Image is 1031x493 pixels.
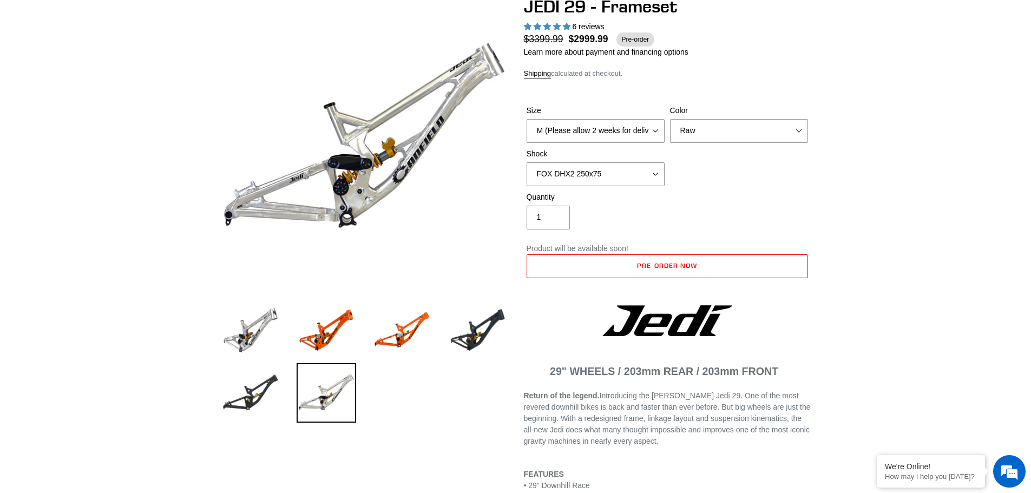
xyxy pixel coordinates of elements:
span: Pre-order [616,32,655,47]
a: Learn more about payment and financing options [524,48,688,56]
label: Quantity [527,192,665,203]
span: 5.00 stars [524,22,573,31]
label: Size [527,105,665,116]
a: Shipping [524,69,551,78]
img: Load image into Gallery viewer, JEDI 29 - Frameset [297,300,356,360]
span: • 29” Downhill Race [524,481,590,490]
img: Load image into Gallery viewer, JEDI 29 - Frameset [372,300,432,360]
b: Return of the legend. [524,391,600,400]
div: We're Online! [885,462,977,471]
p: How may I help you today? [885,472,977,481]
button: Add to cart [527,254,808,278]
span: 6 reviews [572,22,604,31]
div: calculated at checkout. [524,68,811,79]
label: Shock [527,148,665,160]
b: FEATURES [524,470,564,478]
img: Load image into Gallery viewer, JEDI 29 - Frameset [221,300,280,360]
label: Color [670,105,808,116]
img: Load image into Gallery viewer, JEDI 29 - Frameset [448,300,508,360]
span: 29" WHEELS / 203mm REAR / 203mm FRONT [550,365,778,377]
span: $2999.99 [569,32,608,46]
span: Pre-order now [637,261,697,269]
img: Load image into Gallery viewer, JEDI 29 - Frameset [221,363,280,423]
span: Introducing the [PERSON_NAME] Jedi 29. One of the most revered downhill bikes is back and faster ... [524,391,811,445]
span: $3399.99 [524,32,569,46]
img: Load image into Gallery viewer, JEDI 29 - Frameset [297,363,356,423]
p: Product will be available soon! [527,243,808,254]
